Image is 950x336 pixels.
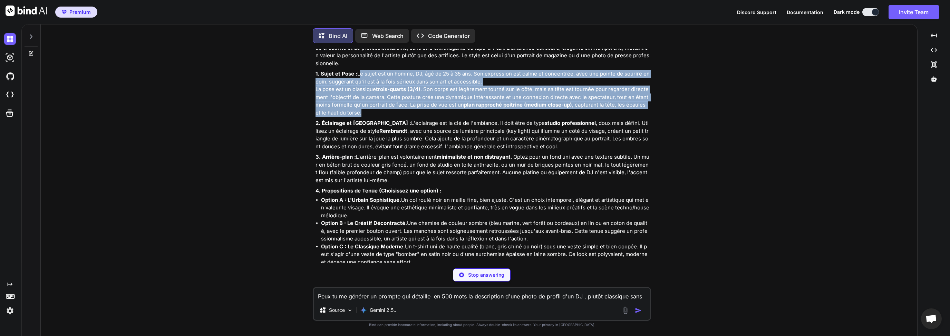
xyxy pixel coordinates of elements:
button: Documentation [787,9,823,16]
strong: Option B : Le Créatif Décontracté. [321,220,407,226]
p: Web Search [372,32,404,40]
strong: 4. Propositions de Tenue (Choisissez une option) : [316,187,442,194]
p: Bind AI [329,32,347,40]
img: Bind AI [6,6,47,16]
p: Une photo de profil photoréaliste et de haute qualité d'un DJ masculin. L'image doit dégager une ... [316,36,650,67]
p: Code Generator [428,32,470,40]
img: darkChat [4,33,16,45]
img: cloudideIcon [4,89,16,101]
img: premium [62,10,67,14]
p: Source [329,307,345,314]
p: Un t-shirt uni de haute qualité (blanc, gris chiné ou noir) sous une veste simple et bien coupée.... [321,243,650,266]
button: Discord Support [737,9,776,16]
strong: 1. Sujet et Pose : [316,70,357,77]
p: Le sujet est un homme, DJ, âgé de 25 à 35 ans. Son expression est calme et concentrée, avec une p... [316,70,650,117]
img: Gemini 2.5 Pro [360,307,367,314]
p: Un col roulé noir en maille fine, bien ajusté. C'est un choix intemporel, élégant et artistique q... [321,196,650,220]
strong: minimaliste et non distrayant [437,154,511,160]
span: Premium [69,9,91,16]
p: L'éclairage est la clé de l'ambiance. Il doit être de type , doux mais défini. Utilisez un éclair... [316,119,650,150]
div: Ouvrir le chat [921,308,942,329]
button: premiumPremium [55,7,97,18]
strong: trois-quarts (3/4) [376,86,420,92]
p: Bind can provide inaccurate information, including about people. Always double-check its answers.... [313,322,651,327]
img: githubDark [4,70,16,82]
span: Dark mode [834,9,860,16]
p: Gemini 2.5.. [370,307,396,314]
span: Documentation [787,9,823,15]
strong: Option A : L'Urbain Sophistiqué. [321,197,401,203]
p: Stop answering [468,271,504,278]
img: settings [4,305,16,317]
strong: Option C : Le Classique Moderne. [321,243,405,250]
img: icon [635,307,642,314]
span: Discord Support [737,9,776,15]
strong: 3. Arrière-plan : [316,154,356,160]
p: Une chemise de couleur sombre (bleu marine, vert forêt ou bordeaux) en lin ou en coton de qualité... [321,219,650,243]
strong: 2. Éclairage et [GEOGRAPHIC_DATA] : [316,120,411,126]
strong: studio professionnel [545,120,596,126]
img: Pick Models [347,307,353,313]
strong: Rembrandt [379,128,407,134]
button: Invite Team [889,5,939,19]
strong: plan rapproché poitrine (medium close-up) [464,101,572,108]
p: L'arrière-plan est volontairement . Optez pour un fond uni avec une texture subtile. Un mur en bé... [316,153,650,184]
img: attachment [621,306,629,314]
img: darkAi-studio [4,52,16,63]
